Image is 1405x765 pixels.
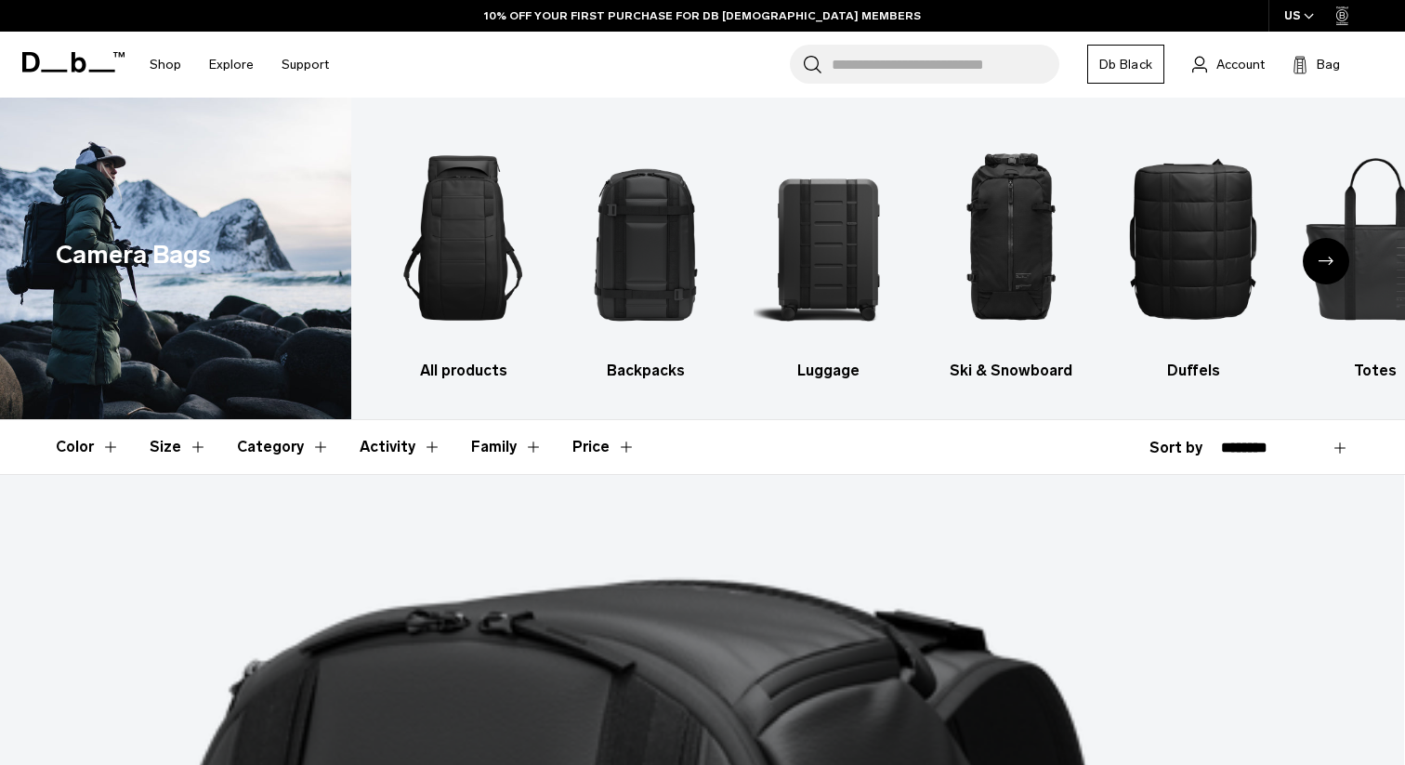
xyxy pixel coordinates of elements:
img: Db [1118,125,1267,350]
img: Db [571,125,720,350]
a: Account [1192,53,1265,75]
h1: Camera Bags [56,236,211,274]
li: 3 / 10 [754,125,903,382]
img: Db [936,125,1085,350]
a: Shop [150,32,181,98]
li: 2 / 10 [571,125,720,382]
a: Db Backpacks [571,125,720,382]
button: Toggle Filter [471,420,543,474]
img: Db [754,125,903,350]
li: 1 / 10 [388,125,538,382]
button: Toggle Filter [360,420,441,474]
div: Next slide [1303,238,1349,284]
li: 4 / 10 [936,125,1085,382]
img: Db [388,125,538,350]
h3: Backpacks [571,360,720,382]
button: Bag [1293,53,1340,75]
h3: Duffels [1118,360,1267,382]
button: Toggle Price [572,420,636,474]
button: Toggle Filter [150,420,207,474]
a: Support [282,32,329,98]
button: Toggle Filter [237,420,330,474]
a: Db All products [388,125,538,382]
li: 5 / 10 [1118,125,1267,382]
nav: Main Navigation [136,32,343,98]
a: Db Ski & Snowboard [936,125,1085,382]
span: Account [1216,55,1265,74]
h3: Luggage [754,360,903,382]
a: Db Duffels [1118,125,1267,382]
a: Db Black [1087,45,1164,84]
span: Bag [1317,55,1340,74]
a: Db Luggage [754,125,903,382]
a: 10% OFF YOUR FIRST PURCHASE FOR DB [DEMOGRAPHIC_DATA] MEMBERS [484,7,921,24]
a: Explore [209,32,254,98]
h3: Ski & Snowboard [936,360,1085,382]
button: Toggle Filter [56,420,120,474]
h3: All products [388,360,538,382]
